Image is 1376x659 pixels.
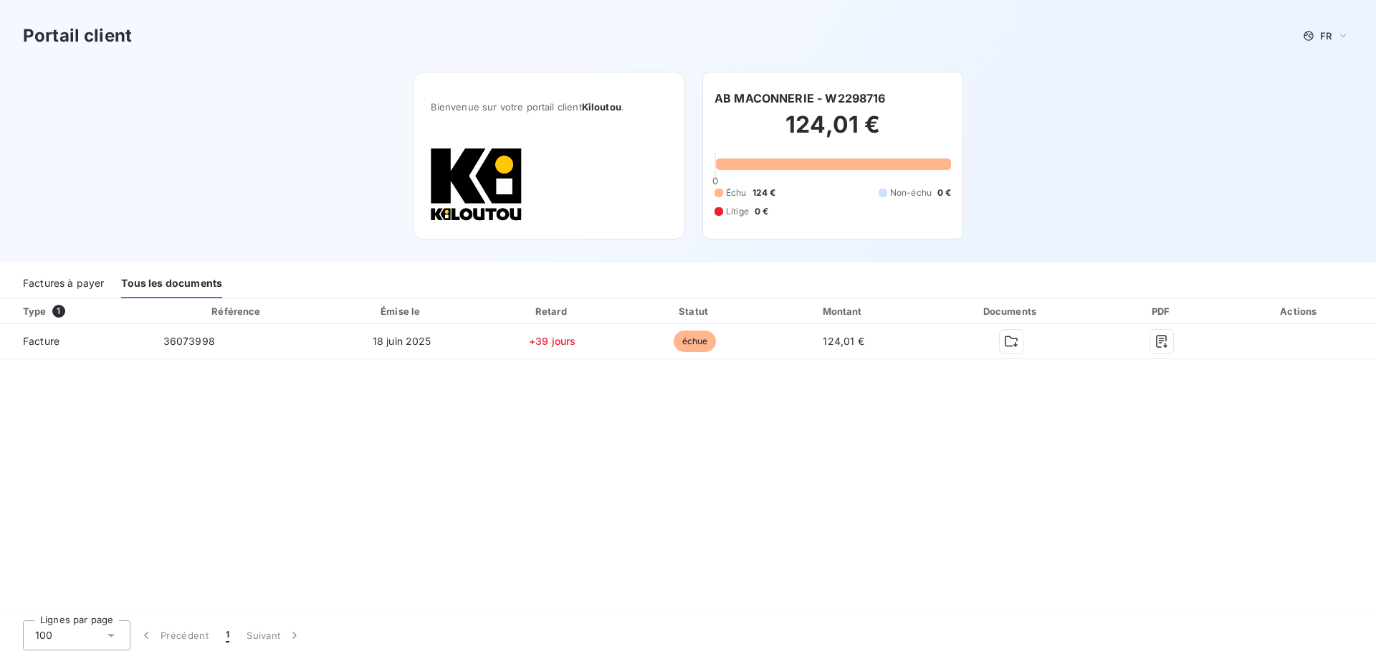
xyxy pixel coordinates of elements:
[121,268,222,298] div: Tous les documents
[674,331,717,352] span: échue
[23,268,104,298] div: Factures à payer
[373,335,431,347] span: 18 juin 2025
[715,110,951,153] h2: 124,01 €
[14,304,149,318] div: Type
[768,304,919,318] div: Montant
[712,175,718,186] span: 0
[226,628,229,643] span: 1
[431,147,522,222] img: Company logo
[529,335,575,347] span: +39 jours
[11,334,140,349] span: Facture
[924,304,1097,318] div: Documents
[1227,304,1373,318] div: Actions
[627,304,762,318] div: Statut
[1320,30,1332,42] span: FR
[937,186,951,199] span: 0 €
[726,205,749,218] span: Litige
[163,335,215,347] span: 36073998
[52,305,65,318] span: 1
[823,335,864,347] span: 124,01 €
[726,186,747,199] span: Échu
[715,90,886,107] h6: AB MACONNERIE - W2298716
[755,205,768,218] span: 0 €
[238,620,310,650] button: Suivant
[211,305,260,317] div: Référence
[1103,304,1220,318] div: PDF
[326,304,477,318] div: Émise le
[23,23,132,49] h3: Portail client
[752,186,776,199] span: 124 €
[431,101,667,113] span: Bienvenue sur votre portail client .
[217,620,238,650] button: 1
[582,101,621,113] span: Kiloutou
[35,628,52,643] span: 100
[483,304,621,318] div: Retard
[130,620,217,650] button: Précédent
[890,186,932,199] span: Non-échu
